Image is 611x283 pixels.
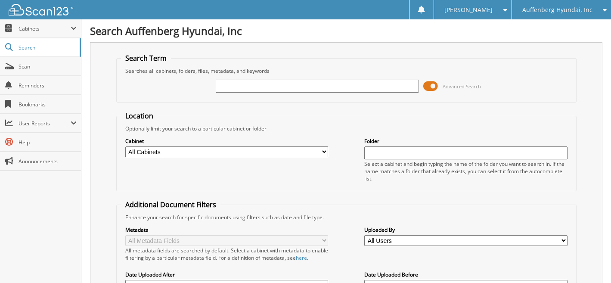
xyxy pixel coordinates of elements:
[125,247,328,261] div: All metadata fields are searched by default. Select a cabinet with metadata to enable filtering b...
[125,226,328,233] label: Metadata
[9,4,73,16] img: scan123-logo-white.svg
[364,137,567,145] label: Folder
[444,7,493,12] span: [PERSON_NAME]
[121,214,572,221] div: Enhance your search for specific documents using filters such as date and file type.
[121,125,572,132] div: Optionally limit your search to a particular cabinet or folder
[522,7,592,12] span: Auffenberg Hyundai, Inc
[364,226,567,233] label: Uploaded By
[19,120,71,127] span: User Reports
[19,25,71,32] span: Cabinets
[125,137,328,145] label: Cabinet
[19,158,77,165] span: Announcements
[296,254,307,261] a: here
[19,63,77,70] span: Scan
[121,53,171,63] legend: Search Term
[121,111,158,121] legend: Location
[121,200,220,209] legend: Additional Document Filters
[443,83,481,90] span: Advanced Search
[19,82,77,89] span: Reminders
[90,24,602,38] h1: Search Auffenberg Hyundai, Inc
[364,271,567,278] label: Date Uploaded Before
[19,139,77,146] span: Help
[19,101,77,108] span: Bookmarks
[19,44,75,51] span: Search
[121,67,572,75] div: Searches all cabinets, folders, files, metadata, and keywords
[364,160,567,182] div: Select a cabinet and begin typing the name of the folder you want to search in. If the name match...
[125,271,328,278] label: Date Uploaded After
